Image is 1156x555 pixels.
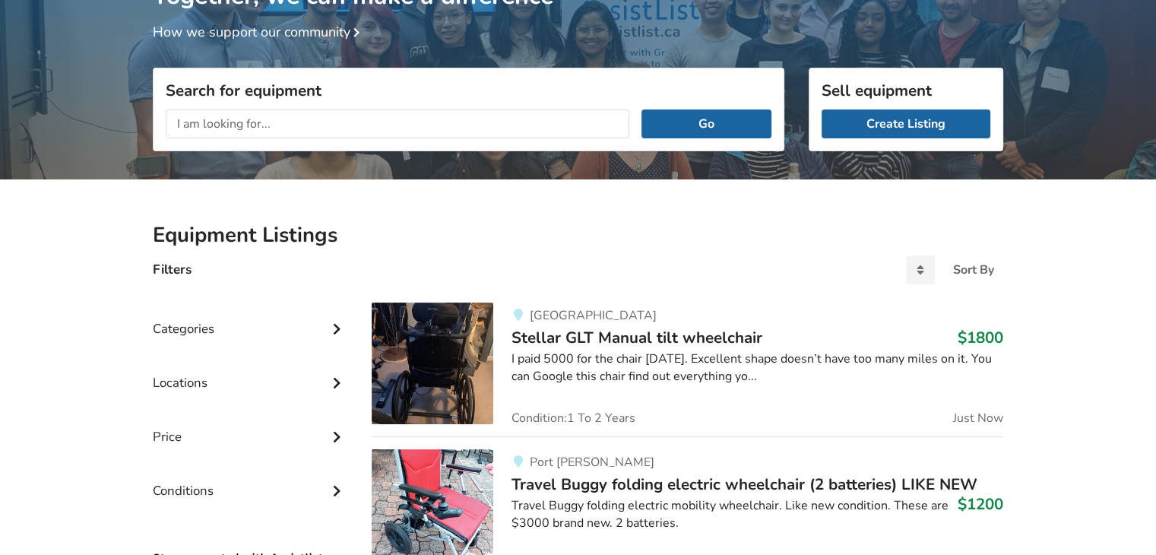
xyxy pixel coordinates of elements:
[153,452,347,506] div: Conditions
[511,474,977,495] span: Travel Buggy folding electric wheelchair (2 batteries) LIKE NEW
[372,303,493,424] img: mobility-stellar glt manual tilt wheelchair
[958,328,1003,347] h3: $1800
[953,264,994,276] div: Sort By
[822,109,990,138] a: Create Listing
[529,454,654,471] span: Port [PERSON_NAME]
[953,412,1003,424] span: Just Now
[153,222,1003,249] h2: Equipment Listings
[153,23,366,41] a: How we support our community
[166,81,771,100] h3: Search for equipment
[511,350,1003,385] div: I paid 5000 for the chair [DATE]. Excellent shape doesn’t have too many miles on it. You can Goog...
[511,497,1003,532] div: Travel Buggy folding electric mobility wheelchair. Like new condition. These are $3000 brand new....
[641,109,771,138] button: Go
[153,261,192,278] h4: Filters
[529,307,656,324] span: [GEOGRAPHIC_DATA]
[166,109,629,138] input: I am looking for...
[511,327,762,348] span: Stellar GLT Manual tilt wheelchair
[822,81,990,100] h3: Sell equipment
[153,344,347,398] div: Locations
[511,412,635,424] span: Condition: 1 To 2 Years
[153,290,347,344] div: Categories
[958,494,1003,514] h3: $1200
[153,398,347,452] div: Price
[372,303,1003,436] a: mobility-stellar glt manual tilt wheelchair [GEOGRAPHIC_DATA]Stellar GLT Manual tilt wheelchair$1...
